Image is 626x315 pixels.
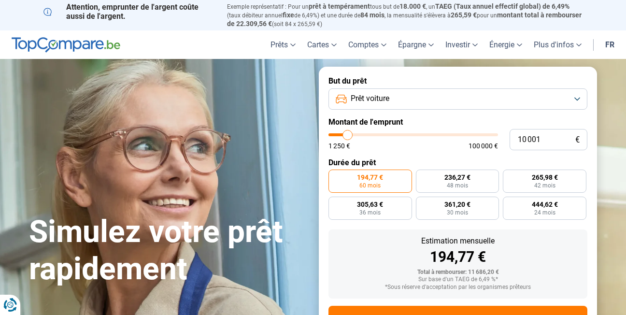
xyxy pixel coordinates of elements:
[29,214,307,288] h1: Simulez votre prêt rapidement
[336,276,580,283] div: Sur base d'un TAEG de 6,49 %*
[444,201,470,208] span: 361,20 €
[447,183,468,188] span: 48 mois
[392,30,440,59] a: Épargne
[283,11,294,19] span: fixe
[528,30,587,59] a: Plus d'infos
[336,269,580,276] div: Total à rembourser: 11 686,20 €
[357,201,383,208] span: 305,63 €
[357,174,383,181] span: 194,77 €
[575,136,580,144] span: €
[328,76,587,86] label: But du prêt
[265,30,301,59] a: Prêts
[336,284,580,291] div: *Sous réserve d'acceptation par les organismes prêteurs
[447,210,468,215] span: 30 mois
[484,30,528,59] a: Énergie
[359,210,381,215] span: 36 mois
[342,30,392,59] a: Comptes
[444,174,470,181] span: 236,27 €
[534,210,555,215] span: 24 mois
[328,143,350,149] span: 1 250 €
[227,11,582,28] span: montant total à rembourser de 22.309,56 €
[532,201,558,208] span: 444,62 €
[351,93,389,104] span: Prêt voiture
[43,2,215,21] p: Attention, emprunter de l'argent coûte aussi de l'argent.
[12,37,120,53] img: TopCompare
[451,11,477,19] span: 265,59 €
[309,2,370,10] span: prêt à tempérament
[336,250,580,264] div: 194,77 €
[301,30,342,59] a: Cartes
[328,158,587,167] label: Durée du prêt
[435,2,569,10] span: TAEG (Taux annuel effectif global) de 6,49%
[599,30,620,59] a: fr
[534,183,555,188] span: 42 mois
[328,88,587,110] button: Prêt voiture
[227,2,583,28] p: Exemple représentatif : Pour un tous but de , un (taux débiteur annuel de 6,49%) et une durée de ...
[360,11,384,19] span: 84 mois
[440,30,484,59] a: Investir
[328,117,587,127] label: Montant de l'emprunt
[469,143,498,149] span: 100 000 €
[359,183,381,188] span: 60 mois
[336,237,580,245] div: Estimation mensuelle
[399,2,426,10] span: 18.000 €
[532,174,558,181] span: 265,98 €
